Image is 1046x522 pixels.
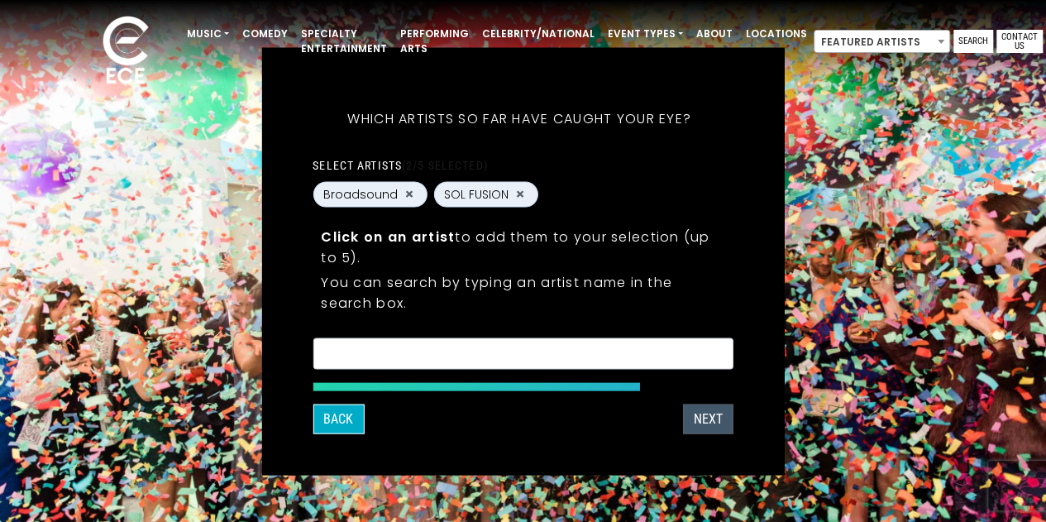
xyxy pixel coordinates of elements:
[323,348,723,363] textarea: Search
[513,187,527,202] button: Remove SOL FUSION
[814,31,949,54] span: Featured Artists
[236,20,294,48] a: Comedy
[996,30,1043,53] a: Contact Us
[313,89,726,148] h5: Which artists so far have caught your eye?
[814,30,950,53] span: Featured Artists
[683,404,733,433] button: Next
[402,158,488,171] span: (2/5 selected)
[739,20,814,48] a: Locations
[403,187,416,202] button: Remove Broadsound
[313,157,487,172] label: Select artists
[321,271,725,313] p: You can search by typing an artist name in the search box.
[323,185,398,203] span: Broadsound
[444,185,509,203] span: SOL FUSION
[953,30,993,53] a: Search
[601,20,690,48] a: Event Types
[475,20,601,48] a: Celebrity/National
[180,20,236,48] a: Music
[84,12,167,92] img: ece_new_logo_whitev2-1.png
[690,20,739,48] a: About
[394,20,475,63] a: Performing Arts
[313,404,364,433] button: Back
[321,227,455,246] strong: Click on an artist
[294,20,394,63] a: Specialty Entertainment
[321,226,725,267] p: to add them to your selection (up to 5).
